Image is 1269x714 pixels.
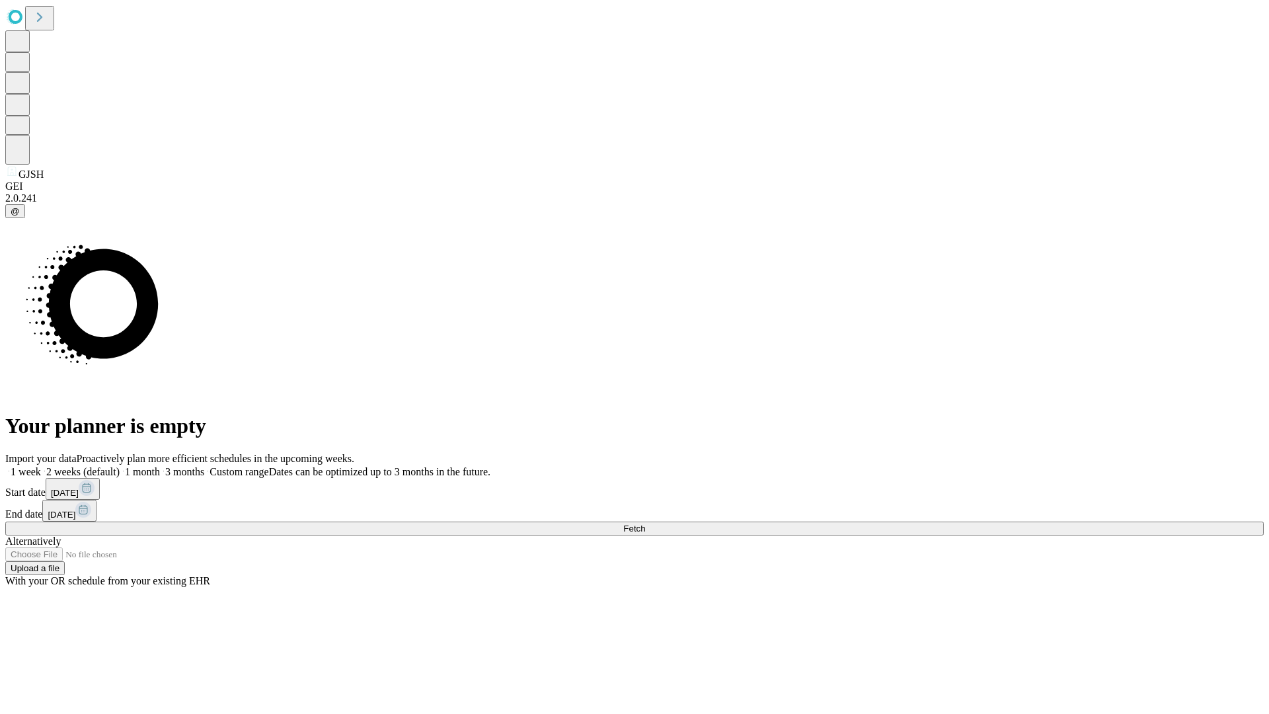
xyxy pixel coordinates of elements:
span: Proactively plan more efficient schedules in the upcoming weeks. [77,453,354,464]
button: [DATE] [46,478,100,500]
button: Fetch [5,522,1264,535]
span: @ [11,206,20,216]
span: Alternatively [5,535,61,547]
span: With your OR schedule from your existing EHR [5,575,210,586]
div: 2.0.241 [5,192,1264,204]
span: Import your data [5,453,77,464]
span: 1 month [125,466,160,477]
span: 3 months [165,466,204,477]
span: Fetch [623,524,645,534]
button: @ [5,204,25,218]
span: [DATE] [51,488,79,498]
div: End date [5,500,1264,522]
span: GJSH [19,169,44,180]
span: [DATE] [48,510,75,520]
div: GEI [5,180,1264,192]
span: 1 week [11,466,41,477]
h1: Your planner is empty [5,414,1264,438]
span: 2 weeks (default) [46,466,120,477]
div: Start date [5,478,1264,500]
span: Dates can be optimized up to 3 months in the future. [269,466,490,477]
button: Upload a file [5,561,65,575]
button: [DATE] [42,500,96,522]
span: Custom range [210,466,268,477]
